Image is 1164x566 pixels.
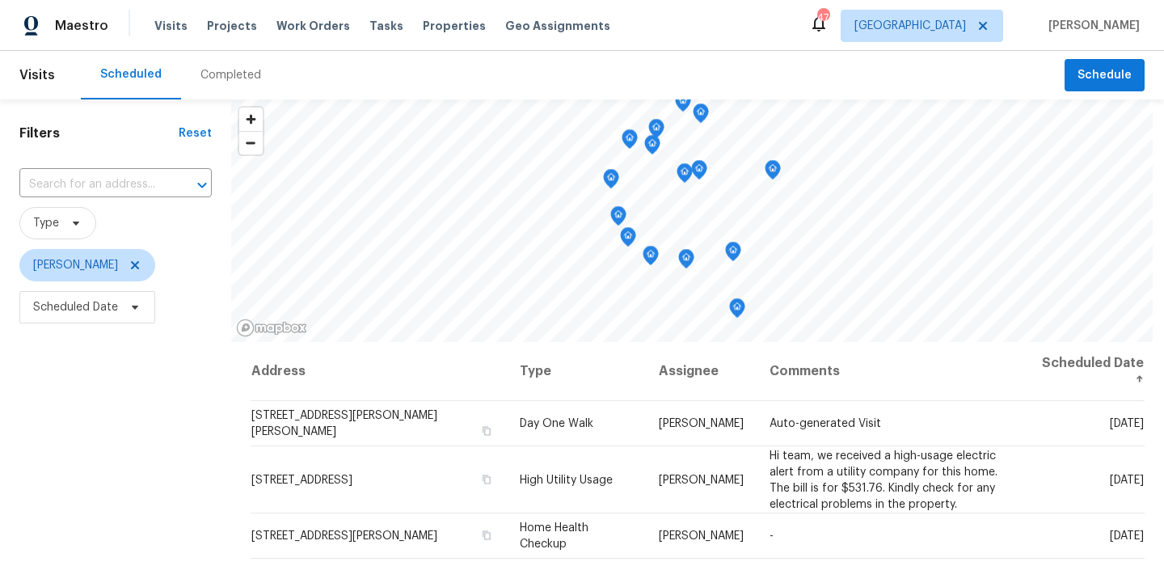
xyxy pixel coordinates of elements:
[1078,65,1132,86] span: Schedule
[693,103,709,129] div: Map marker
[423,18,486,34] span: Properties
[231,99,1153,342] canvas: Map
[643,246,659,271] div: Map marker
[622,129,638,154] div: Map marker
[677,163,693,188] div: Map marker
[179,125,212,141] div: Reset
[191,174,213,196] button: Open
[817,10,829,26] div: 47
[251,474,352,485] span: [STREET_ADDRESS]
[648,119,664,144] div: Map marker
[33,215,59,231] span: Type
[505,18,610,34] span: Geo Assignments
[644,135,660,160] div: Map marker
[770,418,881,429] span: Auto-generated Visit
[251,530,437,542] span: [STREET_ADDRESS][PERSON_NAME]
[1110,530,1144,542] span: [DATE]
[1042,18,1140,34] span: [PERSON_NAME]
[729,298,745,323] div: Map marker
[479,424,494,438] button: Copy Address
[479,528,494,543] button: Copy Address
[33,257,118,273] span: [PERSON_NAME]
[770,450,997,509] span: Hi team, we received a high-usage electric alert from a utility company for this home. The bill i...
[19,172,167,197] input: Search for an address...
[678,249,694,274] div: Map marker
[236,319,307,337] a: Mapbox homepage
[520,522,588,550] span: Home Health Checkup
[239,132,263,154] span: Zoom out
[520,474,613,485] span: High Utility Usage
[1110,474,1144,485] span: [DATE]
[479,471,494,486] button: Copy Address
[33,299,118,315] span: Scheduled Date
[659,418,744,429] span: [PERSON_NAME]
[675,92,691,117] div: Map marker
[646,342,757,401] th: Assignee
[1110,418,1144,429] span: [DATE]
[725,242,741,267] div: Map marker
[251,342,507,401] th: Address
[659,474,744,485] span: [PERSON_NAME]
[369,20,403,32] span: Tasks
[19,125,179,141] h1: Filters
[207,18,257,34] span: Projects
[659,530,744,542] span: [PERSON_NAME]
[1065,59,1145,92] button: Schedule
[55,18,108,34] span: Maestro
[154,18,188,34] span: Visits
[610,206,626,231] div: Map marker
[620,227,636,252] div: Map marker
[854,18,966,34] span: [GEOGRAPHIC_DATA]
[100,66,162,82] div: Scheduled
[691,160,707,185] div: Map marker
[251,410,437,437] span: [STREET_ADDRESS][PERSON_NAME][PERSON_NAME]
[770,530,774,542] span: -
[603,169,619,194] div: Map marker
[757,342,1025,401] th: Comments
[276,18,350,34] span: Work Orders
[765,160,781,185] div: Map marker
[1025,342,1145,401] th: Scheduled Date ↑
[239,131,263,154] button: Zoom out
[507,342,646,401] th: Type
[239,108,263,131] button: Zoom in
[19,57,55,93] span: Visits
[200,67,261,83] div: Completed
[520,418,593,429] span: Day One Walk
